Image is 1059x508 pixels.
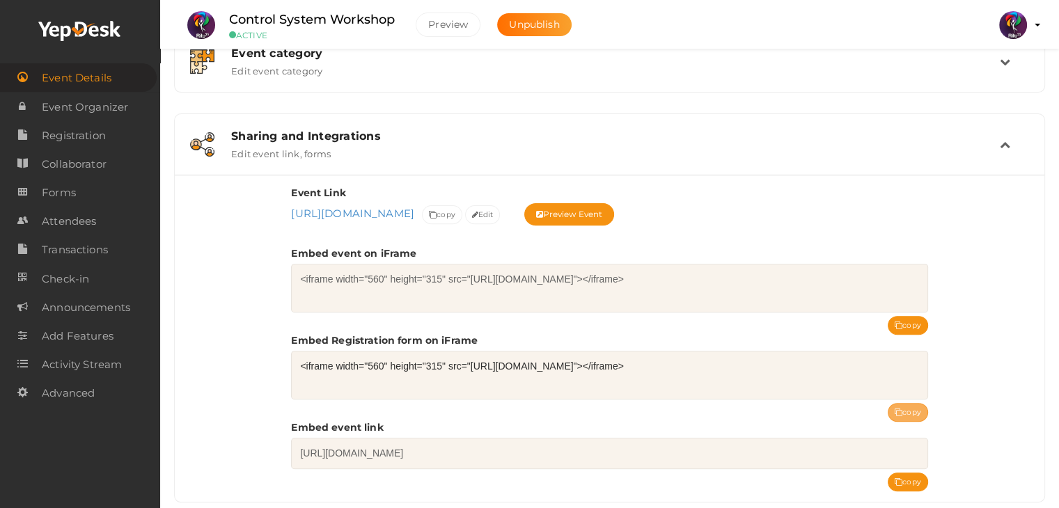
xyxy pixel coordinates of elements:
button: copy [888,316,928,335]
span: Edit [472,207,494,222]
span: Announcements [42,294,130,322]
button: Preview [416,13,480,37]
img: 5BK8ZL5P_small.png [999,11,1027,39]
span: Event Organizer [42,93,128,121]
span: Event Details [42,64,111,92]
span: Advanced [42,379,95,407]
img: sharing.svg [190,132,214,157]
small: ACTIVE [229,30,395,40]
span: Check-in [42,265,89,293]
div: Event category [231,47,1000,60]
img: category.svg [190,49,214,74]
span: Registration [42,122,106,150]
label: Embed Registration form on iFrame [291,333,478,347]
button: copy [888,473,928,491]
span: copy [429,207,455,222]
label: Edit event link, forms [231,143,331,159]
span: Activity Stream [42,351,122,379]
button: Preview Event [524,203,615,225]
img: RRI357EY_small.png [187,11,215,39]
span: Transactions [42,236,108,264]
a: [URL][DOMAIN_NAME] [291,207,414,220]
span: Collaborator [42,150,107,178]
div: Sharing and Integrations [231,129,1000,143]
a: Sharing and Integrations Edit event link, forms [182,149,1037,162]
label: Event Link [291,186,345,200]
button: copy [422,205,462,224]
label: Edit event category [231,60,323,77]
span: Forms [42,179,76,207]
span: Add Features [42,322,113,350]
button: Edit [465,205,501,224]
button: Unpublish [497,13,571,36]
label: Embed event link [291,420,383,434]
button: copy [888,403,928,422]
span: Attendees [42,207,96,235]
a: Event category Edit event category [182,66,1037,79]
label: Embed event on iFrame [291,246,416,260]
label: Control System Workshop [229,10,395,30]
span: Unpublish [509,18,559,31]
